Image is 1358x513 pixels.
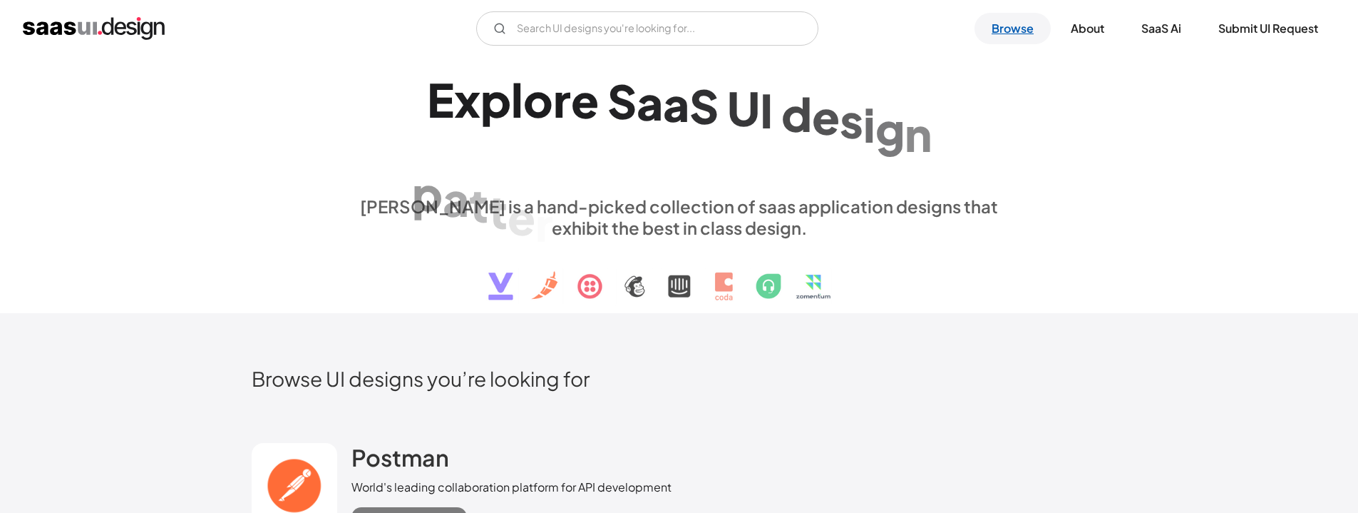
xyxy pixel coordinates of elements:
div: l [511,72,523,127]
div: e [812,89,840,144]
img: text, icon, saas logo [463,238,895,313]
div: E [427,72,454,127]
div: i [863,97,875,152]
div: a [637,74,663,129]
div: e [571,72,599,127]
h1: Explore SaaS UI design patterns & interactions. [351,72,1007,182]
div: g [875,101,905,156]
input: Search UI designs you're looking for... [476,11,818,46]
div: o [523,72,553,127]
div: [PERSON_NAME] is a hand-picked collection of saas application designs that exhibit the best in cl... [351,195,1007,238]
div: a [663,76,689,131]
div: e [508,190,535,245]
form: Email Form [476,11,818,46]
div: x [454,72,480,127]
div: a [443,171,469,226]
div: S [689,78,719,133]
a: About [1054,13,1121,44]
div: p [480,72,511,127]
div: d [781,86,812,141]
a: Postman [351,443,449,479]
div: r [553,72,571,127]
div: n [905,106,932,161]
div: t [469,177,488,232]
div: I [760,83,773,138]
a: Browse [974,13,1051,44]
div: s [840,93,863,148]
a: Submit UI Request [1201,13,1335,44]
h2: Postman [351,443,449,472]
div: p [412,166,443,220]
div: r [535,197,553,252]
div: t [488,183,508,238]
div: World's leading collaboration platform for API development [351,479,672,496]
div: U [727,80,760,135]
a: home [23,17,165,40]
h2: Browse UI designs you’re looking for [252,366,1107,391]
a: SaaS Ai [1124,13,1198,44]
div: S [607,73,637,128]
